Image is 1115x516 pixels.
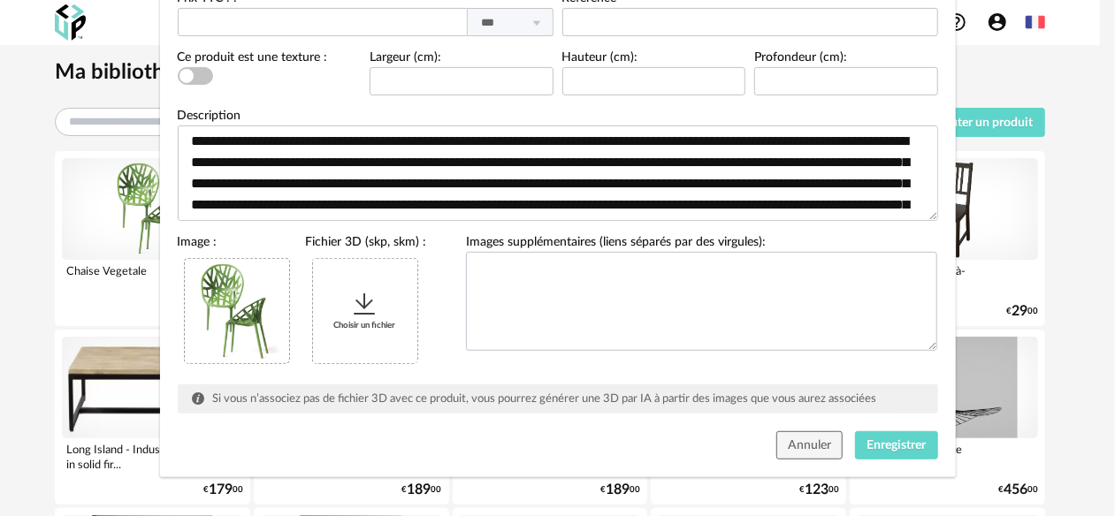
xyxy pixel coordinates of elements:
label: Hauteur (cm): [562,51,638,67]
span: Si vous n’associez pas de fichier 3D avec ce produit, vous pourrez générer une 3D par IA à partir... [213,393,877,405]
label: Description [178,110,241,125]
label: Fichier 3D (skp, skm) : [306,236,427,252]
div: Choisir un fichier [313,259,417,363]
label: Ce produit est une texture : [178,51,328,67]
button: Annuler [776,431,844,459]
label: Profondeur (cm): [754,51,847,67]
label: Largeur (cm): [370,51,441,67]
label: Images supplémentaires (liens séparés par des virgules): [466,236,766,252]
span: Enregistrer [867,439,926,451]
span: Annuler [788,439,831,451]
label: Image : [178,236,218,252]
button: Enregistrer [855,431,938,459]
